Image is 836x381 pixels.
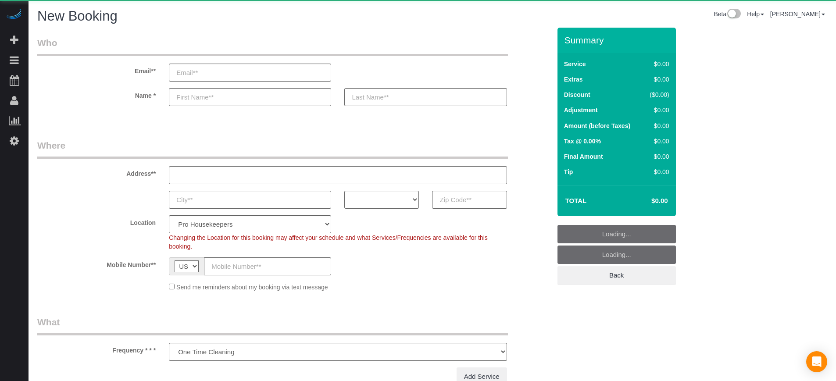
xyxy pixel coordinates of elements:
[565,197,587,204] strong: Total
[806,351,827,372] div: Open Intercom Messenger
[5,9,23,21] img: Automaid Logo
[204,257,331,275] input: Mobile Number**
[747,11,764,18] a: Help
[169,234,488,250] span: Changing the Location for this booking may affect your schedule and what Services/Frequencies are...
[726,9,741,20] img: New interface
[564,60,586,68] label: Service
[646,137,669,146] div: $0.00
[37,8,118,24] span: New Booking
[564,152,603,161] label: Final Amount
[31,257,162,269] label: Mobile Number**
[564,121,630,130] label: Amount (before Taxes)
[646,167,669,176] div: $0.00
[714,11,741,18] a: Beta
[564,137,601,146] label: Tax @ 0.00%
[646,60,669,68] div: $0.00
[646,90,669,99] div: ($0.00)
[564,167,573,176] label: Tip
[646,152,669,161] div: $0.00
[646,121,669,130] div: $0.00
[564,75,583,84] label: Extras
[564,35,672,45] h3: Summary
[344,88,507,106] input: Last Name**
[37,139,508,159] legend: Where
[432,191,507,209] input: Zip Code**
[37,316,508,335] legend: What
[31,88,162,100] label: Name *
[625,197,668,205] h4: $0.00
[176,284,328,291] span: Send me reminders about my booking via text message
[37,36,508,56] legend: Who
[31,343,162,355] label: Frequency * * *
[564,106,598,114] label: Adjustment
[646,106,669,114] div: $0.00
[31,215,162,227] label: Location
[770,11,825,18] a: [PERSON_NAME]
[646,75,669,84] div: $0.00
[564,90,590,99] label: Discount
[169,88,331,106] input: First Name**
[557,266,676,285] a: Back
